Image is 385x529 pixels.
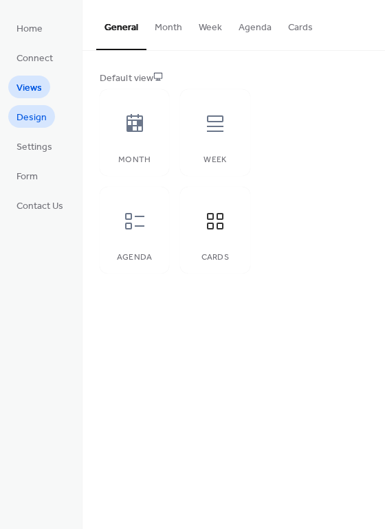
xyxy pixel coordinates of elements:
div: Default view [100,71,365,86]
a: Connect [8,46,61,69]
a: Contact Us [8,194,71,216]
a: Design [8,105,55,128]
a: Views [8,76,50,98]
a: Settings [8,135,60,157]
span: Home [16,22,43,36]
a: Home [8,16,51,39]
span: Connect [16,52,53,66]
a: Form [8,164,46,187]
span: Design [16,111,47,125]
span: Contact Us [16,199,63,214]
span: Form [16,170,38,184]
span: Views [16,81,42,95]
div: Agenda [113,253,155,262]
div: Week [194,155,236,165]
div: Month [113,155,155,165]
div: Cards [194,253,236,262]
span: Settings [16,140,52,155]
